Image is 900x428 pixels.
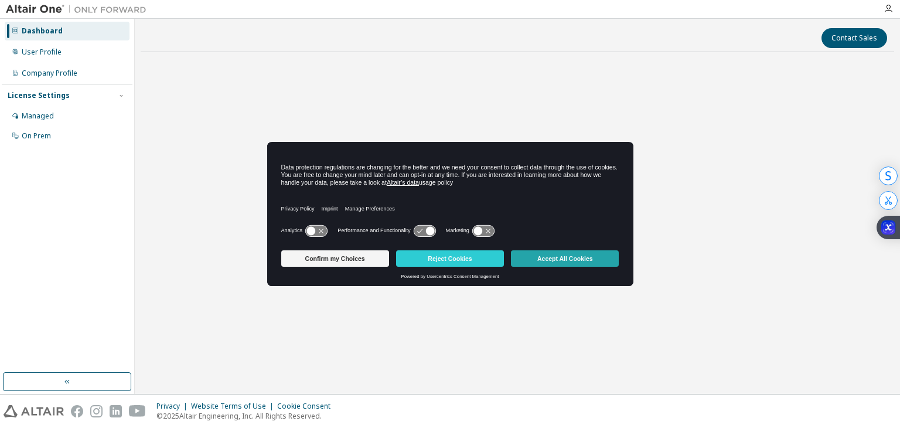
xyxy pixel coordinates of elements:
[22,131,51,141] div: On Prem
[4,405,64,417] img: altair_logo.svg
[821,28,887,48] button: Contact Sales
[277,402,337,411] div: Cookie Consent
[6,4,152,15] img: Altair One
[22,26,63,36] div: Dashboard
[90,405,103,417] img: instagram.svg
[129,405,146,417] img: youtube.svg
[110,405,122,417] img: linkedin.svg
[156,411,337,421] p: © 2025 Altair Engineering, Inc. All Rights Reserved.
[191,402,277,411] div: Website Terms of Use
[22,111,54,121] div: Managed
[22,47,62,57] div: User Profile
[156,402,191,411] div: Privacy
[8,91,70,100] div: License Settings
[71,405,83,417] img: facebook.svg
[22,69,77,78] div: Company Profile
